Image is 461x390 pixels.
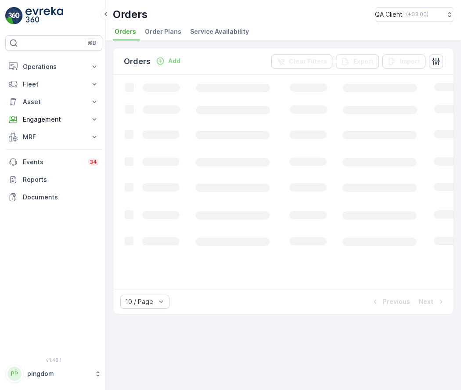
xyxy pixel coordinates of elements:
[5,76,102,93] button: Fleet
[370,296,411,307] button: Previous
[23,175,99,184] p: Reports
[5,357,102,363] span: v 1.48.1
[190,27,249,36] span: Service Availability
[113,7,148,22] p: Orders
[5,128,102,146] button: MRF
[353,57,374,66] p: Export
[23,80,85,89] p: Fleet
[5,153,102,171] a: Events34
[152,56,184,66] button: Add
[23,133,85,141] p: MRF
[375,7,454,22] button: QA Client(+03:00)
[336,54,379,69] button: Export
[289,57,327,66] p: Clear Filters
[145,27,181,36] span: Order Plans
[27,369,90,378] p: pingdom
[5,111,102,128] button: Engagement
[400,57,420,66] p: Import
[382,54,425,69] button: Import
[5,93,102,111] button: Asset
[271,54,332,69] button: Clear Filters
[124,55,151,68] p: Orders
[23,158,83,166] p: Events
[168,57,180,65] p: Add
[418,296,447,307] button: Next
[23,115,85,124] p: Engagement
[383,297,410,306] p: Previous
[5,188,102,206] a: Documents
[375,10,403,19] p: QA Client
[5,58,102,76] button: Operations
[23,62,85,71] p: Operations
[23,193,99,202] p: Documents
[87,40,96,47] p: ⌘B
[23,97,85,106] p: Asset
[25,7,63,25] img: logo_light-DOdMpM7g.png
[5,7,23,25] img: logo
[90,159,97,166] p: 34
[419,297,433,306] p: Next
[5,365,102,383] button: PPpingdom
[406,11,429,18] p: ( +03:00 )
[5,171,102,188] a: Reports
[115,27,136,36] span: Orders
[7,367,22,381] div: PP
